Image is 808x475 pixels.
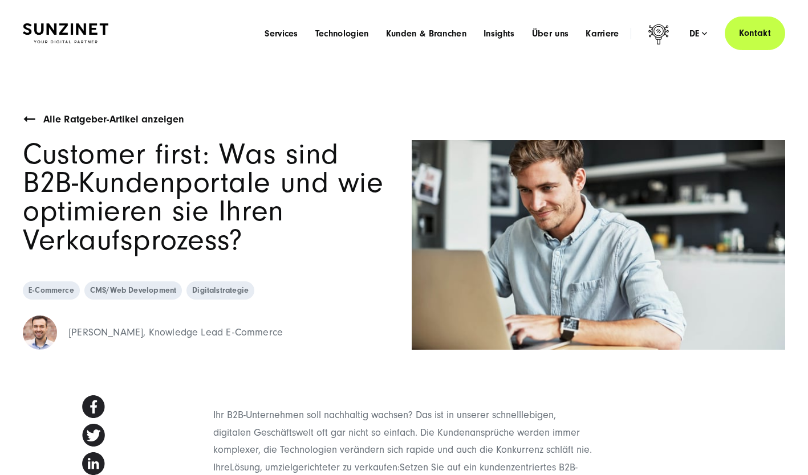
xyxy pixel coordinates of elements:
img: Share on linkedin [82,452,105,474]
a: Technologien [315,28,369,39]
img: Share on facebook [82,395,105,417]
div: de [689,28,708,39]
div: [PERSON_NAME], Knowledge Lead E-Commerce [68,324,283,342]
a: Alle Ratgeber-Artikel anzeigen [43,111,184,129]
a: Insights [484,28,515,39]
a: Über uns [532,28,569,39]
img: Share on twitter [82,424,105,446]
span: Ihr B2B-Unternehmen soll nachhaltig wachsen? Das ist in unserer schnelllebigen, digitalen Geschäf... [213,409,592,473]
a: Kontakt [725,17,785,50]
a: E-Commerce [23,281,80,300]
a: Kunden & Branchen [386,28,466,39]
a: Karriere [586,28,619,39]
span: zielgerichteter zu verkaufen: [278,461,400,473]
a: Digitalstrategie [186,281,254,300]
img: SUNZINET Full Service Digital Agentur [23,23,108,43]
span: Alle Ratgeber-Artikel anzeigen [43,113,184,125]
a: Services [265,28,298,39]
span: Customer first: Was sind B2B-Kundenportale und wie optimieren sie Ihren Verkaufsprozess? [23,137,383,257]
span: Lösung, um [230,461,278,473]
a: CMS/Web Development [84,281,182,300]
